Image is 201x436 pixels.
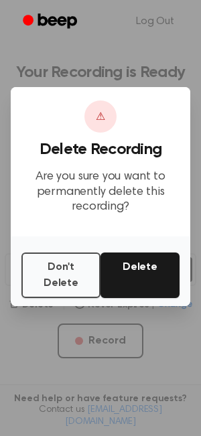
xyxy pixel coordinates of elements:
[21,141,180,159] h3: Delete Recording
[100,252,180,298] button: Delete
[84,100,117,133] div: ⚠
[21,169,180,215] p: Are you sure you want to permanently delete this recording?
[21,252,100,298] button: Don't Delete
[13,9,89,35] a: Beep
[123,5,188,38] a: Log Out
